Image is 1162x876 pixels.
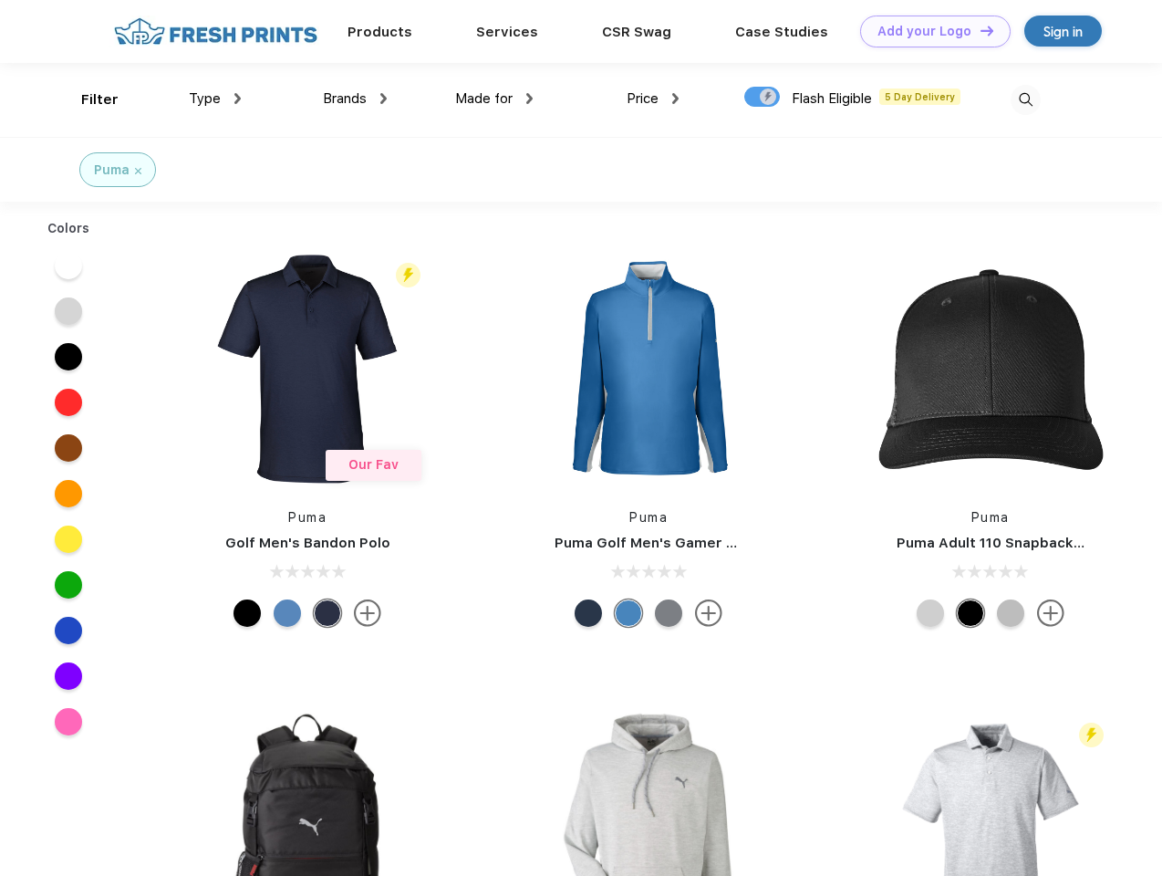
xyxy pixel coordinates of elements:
a: Puma Golf Men's Gamer Golf Quarter-Zip [555,535,843,551]
a: CSR Swag [602,24,671,40]
img: flash_active_toggle.svg [1079,723,1104,747]
img: dropdown.png [672,93,679,104]
div: Filter [81,89,119,110]
a: Sign in [1024,16,1102,47]
div: Quarry with Brt Whit [997,600,1024,627]
a: Puma [288,510,327,525]
a: Products [348,24,412,40]
img: dropdown.png [380,93,387,104]
img: dropdown.png [234,93,241,104]
div: Add your Logo [877,24,971,39]
a: Services [476,24,538,40]
span: Flash Eligible [792,90,872,107]
img: more.svg [1037,600,1064,627]
img: DT [980,26,993,36]
div: Colors [34,219,104,238]
a: Golf Men's Bandon Polo [225,535,390,551]
div: Puma [94,161,130,180]
span: Our Fav [348,457,399,472]
div: Pma Blk Pma Blk [957,600,984,627]
img: desktop_search.svg [1011,85,1041,115]
img: filter_cancel.svg [135,168,141,174]
div: Navy Blazer [314,600,341,627]
img: func=resize&h=266 [186,247,429,490]
div: Quiet Shade [655,600,682,627]
span: Brands [323,90,367,107]
img: func=resize&h=266 [869,247,1112,490]
div: Lake Blue [274,600,301,627]
img: fo%20logo%202.webp [109,16,323,47]
div: Bright Cobalt [615,600,642,627]
img: more.svg [354,600,381,627]
div: Puma Black [233,600,261,627]
div: Sign in [1043,21,1083,42]
span: Made for [455,90,513,107]
img: more.svg [695,600,722,627]
img: flash_active_toggle.svg [396,263,420,287]
a: Puma [971,510,1010,525]
a: Puma [629,510,668,525]
div: Quarry Brt Whit [917,600,944,627]
span: 5 Day Delivery [879,89,960,105]
div: Navy Blazer [575,600,602,627]
span: Price [627,90,659,107]
img: dropdown.png [526,93,533,104]
span: Type [189,90,221,107]
img: func=resize&h=266 [527,247,770,490]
